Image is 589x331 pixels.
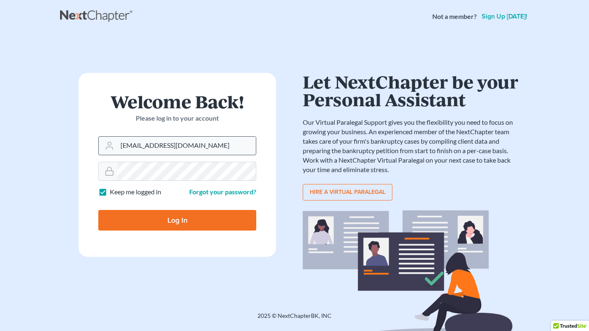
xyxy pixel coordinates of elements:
h1: Let NextChapter be your Personal Assistant [303,73,521,108]
p: Please log in to your account [98,114,256,123]
a: Hire a virtual paralegal [303,184,392,200]
div: 2025 © NextChapterBK, INC [60,312,529,326]
a: Forgot your password? [189,188,256,196]
a: Sign up [DATE]! [480,13,529,20]
strong: Not a member? [432,12,477,21]
label: Keep me logged in [110,187,161,197]
h1: Welcome Back! [98,93,256,110]
p: Our Virtual Paralegal Support gives you the flexibility you need to focus on growing your busines... [303,118,521,174]
input: Log In [98,210,256,231]
input: Email Address [117,137,256,155]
